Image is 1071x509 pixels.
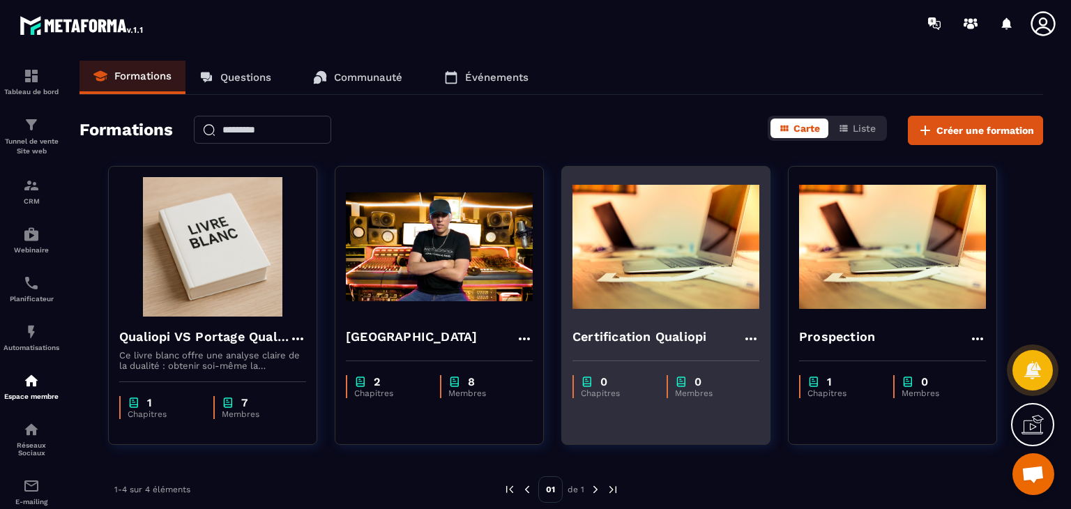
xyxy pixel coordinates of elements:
[799,177,986,317] img: formation-background
[108,166,335,462] a: formation-backgroundQualiopi VS Portage QualiopiCe livre blanc offre une analyse claire de la dua...
[3,167,59,215] a: formationformationCRM
[3,393,59,400] p: Espace membre
[3,215,59,264] a: automationsautomationsWebinaire
[20,13,145,38] img: logo
[448,375,461,388] img: chapter
[220,71,271,84] p: Questions
[675,375,688,388] img: chapter
[581,375,593,388] img: chapter
[572,327,706,347] h4: Certification Qualiopi
[299,61,416,94] a: Communauté
[3,498,59,506] p: E-mailing
[600,375,607,388] p: 0
[793,123,820,134] span: Carte
[79,61,185,94] a: Formations
[3,246,59,254] p: Webinaire
[128,396,140,409] img: chapter
[335,166,561,462] a: formation-background[GEOGRAPHIC_DATA]chapter2Chapitreschapter8Membres
[3,264,59,313] a: schedulerschedulerPlanificateur
[222,409,292,419] p: Membres
[1012,453,1054,495] a: Open chat
[23,68,40,84] img: formation
[3,441,59,457] p: Réseaux Sociaux
[3,313,59,362] a: automationsautomationsAutomatisations
[807,388,879,398] p: Chapitres
[589,483,602,496] img: next
[241,396,248,409] p: 7
[334,71,402,84] p: Communauté
[468,375,475,388] p: 8
[346,327,477,347] h4: [GEOGRAPHIC_DATA]
[23,372,40,389] img: automations
[114,485,190,494] p: 1-4 sur 4 éléments
[908,116,1043,145] button: Créer une formation
[3,137,59,156] p: Tunnel de vente Site web
[572,177,759,317] img: formation-background
[827,375,832,388] p: 1
[448,388,519,398] p: Membres
[119,350,306,371] p: Ce livre blanc offre une analyse claire de la dualité : obtenir soi-même la certification Qualiop...
[23,226,40,243] img: automations
[79,116,173,145] h2: Formations
[23,324,40,340] img: automations
[346,177,533,317] img: formation-background
[581,388,653,398] p: Chapitres
[675,388,745,398] p: Membres
[119,327,289,347] h4: Qualiopi VS Portage Qualiopi
[936,123,1034,137] span: Créer une formation
[23,275,40,291] img: scheduler
[770,119,828,138] button: Carte
[902,375,914,388] img: chapter
[3,362,59,411] a: automationsautomationsEspace membre
[185,61,285,94] a: Questions
[374,375,380,388] p: 2
[503,483,516,496] img: prev
[23,421,40,438] img: social-network
[222,396,234,409] img: chapter
[3,197,59,205] p: CRM
[830,119,884,138] button: Liste
[3,344,59,351] p: Automatisations
[430,61,542,94] a: Événements
[3,88,59,96] p: Tableau de bord
[3,411,59,467] a: social-networksocial-networkRéseaux Sociaux
[3,106,59,167] a: formationformationTunnel de vente Site web
[568,484,584,495] p: de 1
[921,375,928,388] p: 0
[694,375,701,388] p: 0
[561,166,788,462] a: formation-backgroundCertification Qualiopichapter0Chapitreschapter0Membres
[799,327,875,347] h4: Prospection
[465,71,529,84] p: Événements
[114,70,172,82] p: Formations
[354,375,367,388] img: chapter
[521,483,533,496] img: prev
[607,483,619,496] img: next
[853,123,876,134] span: Liste
[119,177,306,317] img: formation-background
[128,409,199,419] p: Chapitres
[23,177,40,194] img: formation
[3,295,59,303] p: Planificateur
[23,116,40,133] img: formation
[3,57,59,106] a: formationformationTableau de bord
[354,388,426,398] p: Chapitres
[788,166,1015,462] a: formation-backgroundProspectionchapter1Chapitreschapter0Membres
[23,478,40,494] img: email
[538,476,563,503] p: 01
[807,375,820,388] img: chapter
[147,396,152,409] p: 1
[902,388,972,398] p: Membres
